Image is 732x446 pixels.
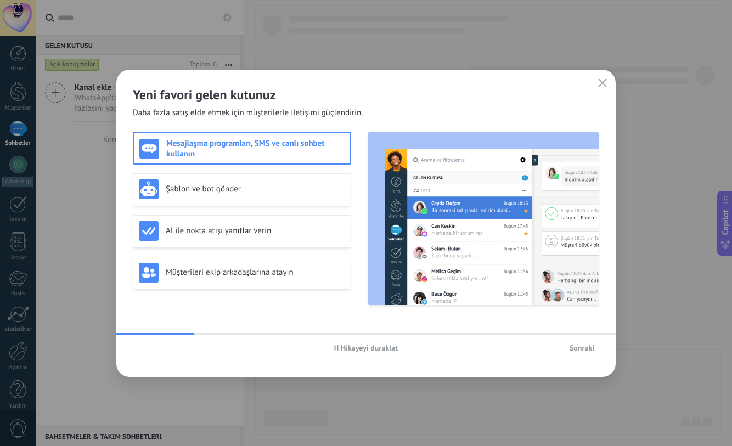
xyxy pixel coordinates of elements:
[341,344,398,352] span: Hikayeyi duraklat
[565,340,599,356] button: Sonraki
[166,225,345,236] h3: AI ile nokta atışı yanıtlar verin
[329,340,403,356] button: Hikayeyi duraklat
[133,108,363,118] span: Daha fazla satış elde etmek için müşterilerle iletişimi güçlendirin.
[166,184,345,194] h3: Şablon ve bot gönder
[133,86,599,103] h2: Yeni favori gelen kutunuz
[570,344,594,352] span: Sonraki
[166,267,345,278] h3: Müşterileri ekip arkadaşlarına atayın
[166,138,345,159] h3: Mesajlaşma programları, SMS ve canlı sohbet kullanın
